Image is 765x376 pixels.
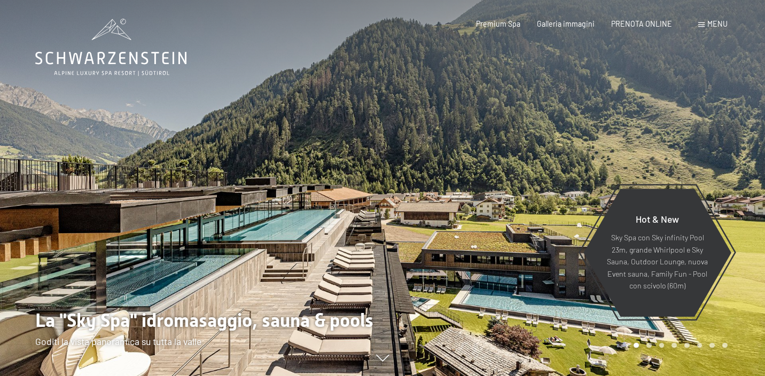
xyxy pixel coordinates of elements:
[709,343,715,348] div: Carousel Page 7
[659,343,665,348] div: Carousel Page 3
[636,213,679,225] span: Hot & New
[707,19,728,28] span: Menu
[722,343,728,348] div: Carousel Page 8
[611,19,672,28] a: PRENOTA ONLINE
[583,188,732,317] a: Hot & New Sky Spa con Sky infinity Pool 23m, grande Whirlpool e Sky Sauna, Outdoor Lounge, nuova ...
[630,343,727,348] div: Carousel Pagination
[672,343,677,348] div: Carousel Page 4
[537,19,595,28] a: Galleria immagini
[606,232,708,292] p: Sky Spa con Sky infinity Pool 23m, grande Whirlpool e Sky Sauna, Outdoor Lounge, nuova Event saun...
[684,343,690,348] div: Carousel Page 5
[646,343,652,348] div: Carousel Page 2
[476,19,520,28] a: Premium Spa
[697,343,702,348] div: Carousel Page 6
[634,343,639,348] div: Carousel Page 1 (Current Slide)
